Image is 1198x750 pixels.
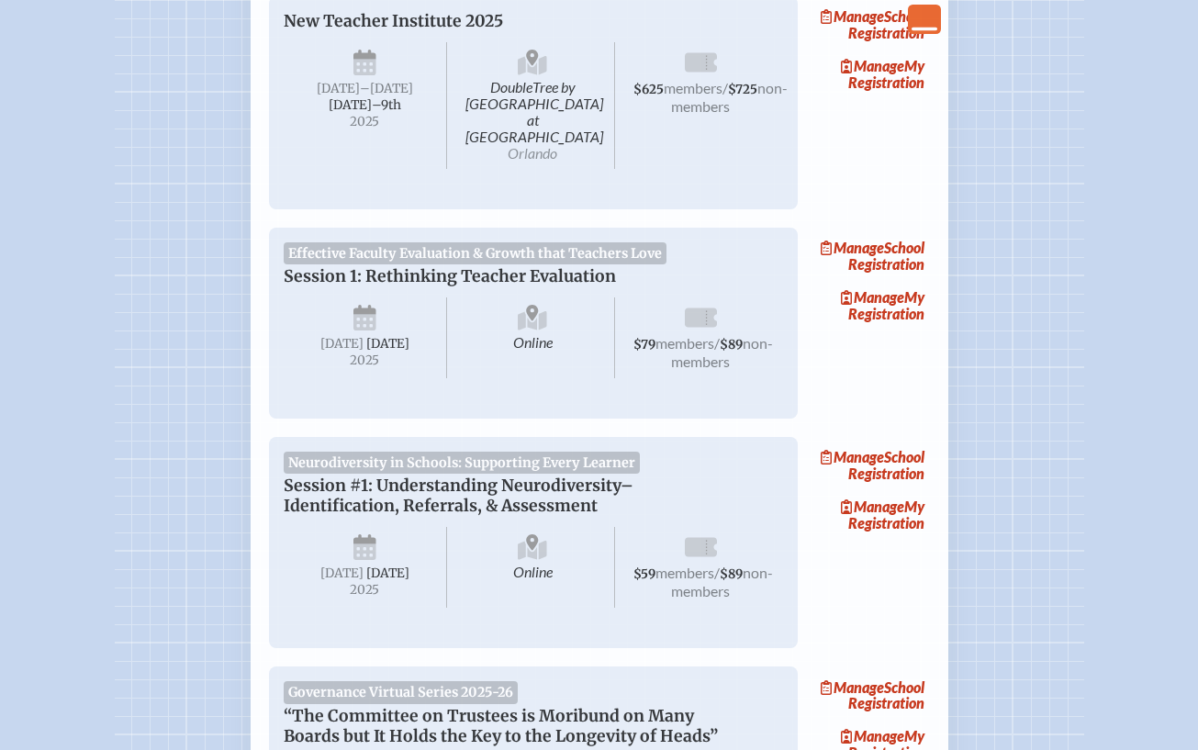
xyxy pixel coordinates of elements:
[714,334,720,352] span: /
[633,337,655,353] span: $79
[655,334,714,352] span: members
[812,53,930,95] a: ManageMy Registration
[812,4,930,46] a: ManageSchool Registration
[821,448,884,465] span: Manage
[317,81,360,96] span: [DATE]
[298,583,432,597] span: 2025
[298,115,432,129] span: 2025
[671,79,788,115] span: non-members
[508,144,557,162] span: Orlando
[451,527,615,608] span: Online
[812,444,930,487] a: ManageSchool Registration
[284,681,519,703] span: Governance Virtual Series 2025-26
[451,42,615,169] span: DoubleTree by [GEOGRAPHIC_DATA] at [GEOGRAPHIC_DATA]
[671,334,773,370] span: non-members
[284,266,746,286] p: Session 1: Rethinking Teacher Evaluation
[366,565,409,581] span: [DATE]
[284,706,746,746] p: “The Committee on Trustees is Moribund on Many Boards but It Holds the Key to the Longevity of He...
[841,57,904,74] span: Manage
[284,476,746,516] p: Session #1: Understanding Neurodiversity–Identification, Referrals, & Assessment
[284,452,641,474] span: Neurodiversity in Schools: Supporting Every Learner
[821,239,884,256] span: Manage
[821,678,884,696] span: Manage
[664,79,722,96] span: members
[722,79,728,96] span: /
[812,494,930,536] a: ManageMy Registration
[841,498,904,515] span: Manage
[633,82,664,97] span: $625
[360,81,413,96] span: –[DATE]
[720,337,743,353] span: $89
[655,564,714,581] span: members
[298,353,432,367] span: 2025
[812,674,930,716] a: ManageSchool Registration
[633,566,655,582] span: $59
[284,11,746,31] p: New Teacher Institute 2025
[728,82,757,97] span: $725
[329,97,401,113] span: [DATE]–⁠9th
[821,7,884,25] span: Manage
[451,297,615,378] span: Online
[671,564,773,599] span: non-members
[841,288,904,306] span: Manage
[812,285,930,327] a: ManageMy Registration
[812,235,930,277] a: ManageSchool Registration
[284,242,667,264] span: Effective Faculty Evaluation & Growth that Teachers Love
[714,564,720,581] span: /
[320,336,364,352] span: [DATE]
[720,566,743,582] span: $89
[366,336,409,352] span: [DATE]
[320,565,364,581] span: [DATE]
[841,727,904,744] span: Manage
